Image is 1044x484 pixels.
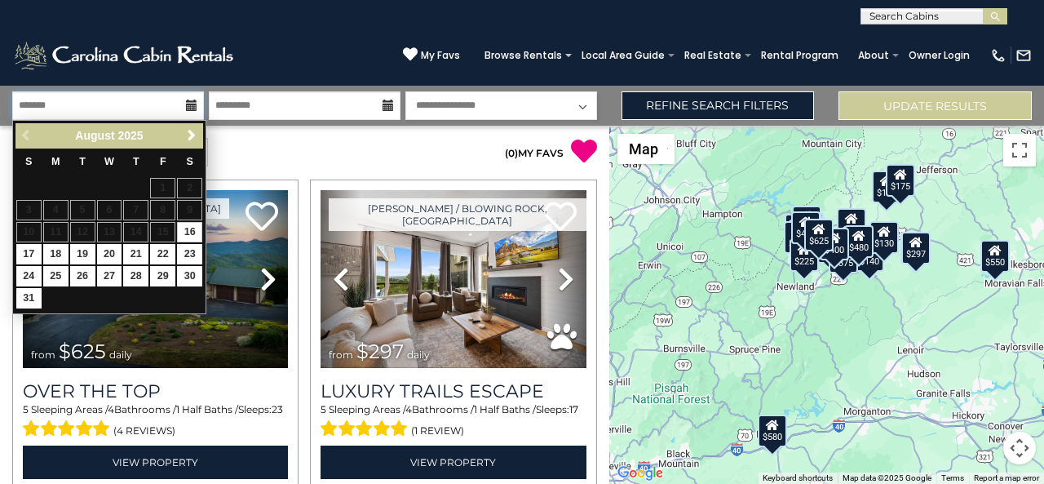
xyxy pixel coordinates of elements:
span: Monday [51,156,60,167]
a: View Property [23,446,288,479]
div: $230 [785,220,814,253]
span: daily [407,349,430,361]
span: 1 Half Baths / [176,403,238,415]
a: Real Estate [676,44,750,67]
a: 27 [97,266,122,286]
div: $349 [837,208,866,241]
a: About [850,44,897,67]
div: $550 [980,239,1010,272]
a: 23 [177,244,202,264]
a: 28 [123,266,148,286]
span: 17 [569,403,578,415]
div: $175 [872,171,901,203]
img: White-1-2.png [12,39,238,72]
a: Open this area in Google Maps (opens a new window) [613,463,667,484]
div: $375 [829,240,859,273]
a: Local Area Guide [573,44,673,67]
div: $425 [791,211,821,243]
a: Terms [941,473,964,482]
a: 25 [43,266,69,286]
span: Next [185,129,198,142]
a: 20 [97,244,122,264]
a: Rental Program [753,44,847,67]
span: $297 [356,340,404,363]
span: Sunday [25,156,32,167]
span: August [75,129,114,142]
span: 4 [108,403,114,415]
a: 26 [70,266,95,286]
div: $480 [844,224,874,257]
img: mail-regular-white.png [1015,47,1032,64]
span: My Favs [421,48,460,63]
span: Tuesday [79,156,86,167]
button: Toggle fullscreen view [1003,134,1036,167]
span: 5 [23,403,29,415]
div: $130 [869,221,899,254]
span: 1 Half Baths / [474,403,536,415]
div: Sleeping Areas / Bathrooms / Sleeps: [23,402,288,442]
span: Friday [160,156,166,167]
a: 17 [16,244,42,264]
span: Map data ©2025 Google [843,473,931,482]
span: 5 [321,403,326,415]
a: Luxury Trails Escape [321,380,586,402]
span: 2025 [117,129,143,142]
a: Report a map error [974,473,1039,482]
a: Over The Top [23,380,288,402]
div: $580 [759,414,788,446]
a: View Property [321,446,586,479]
button: Update Results [838,91,1032,120]
span: (4 reviews) [113,420,175,442]
span: Wednesday [104,156,114,167]
span: 0 [508,147,515,159]
div: $400 [821,227,850,260]
a: Browse Rentals [476,44,570,67]
span: 23 [272,403,283,415]
a: (0)MY FAVS [505,147,564,159]
div: $140 [855,238,884,271]
button: Change map style [617,134,675,164]
div: Sleeping Areas / Bathrooms / Sleeps: [321,402,586,442]
a: Owner Login [900,44,978,67]
span: ( ) [505,147,518,159]
a: 19 [70,244,95,264]
div: $297 [902,232,931,264]
a: Refine Search Filters [622,91,815,120]
div: $175 [886,163,915,196]
div: $125 [792,205,821,238]
span: daily [109,349,132,361]
a: 30 [177,266,202,286]
img: Google [613,463,667,484]
a: 31 [16,288,42,309]
img: thumbnail_168695581.jpeg [321,190,586,368]
span: 4 [405,403,412,415]
a: My Favs [403,47,460,64]
span: (1 review) [411,420,464,442]
a: 18 [43,244,69,264]
a: 16 [177,222,202,242]
span: Saturday [187,156,193,167]
a: 22 [150,244,175,264]
a: Add to favorites [246,200,278,235]
a: 21 [123,244,148,264]
button: Map camera controls [1003,432,1036,464]
div: $225 [790,239,820,272]
a: Next [181,126,201,146]
span: from [31,349,55,361]
img: phone-regular-white.png [990,47,1006,64]
span: Map [629,140,658,158]
button: Keyboard shortcuts [763,473,833,484]
a: 29 [150,266,175,286]
a: 24 [16,266,42,286]
span: from [329,349,353,361]
div: $625 [804,219,834,251]
span: $625 [59,340,106,363]
a: [PERSON_NAME] / Blowing Rock, [GEOGRAPHIC_DATA] [329,198,586,231]
span: Thursday [133,156,139,167]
